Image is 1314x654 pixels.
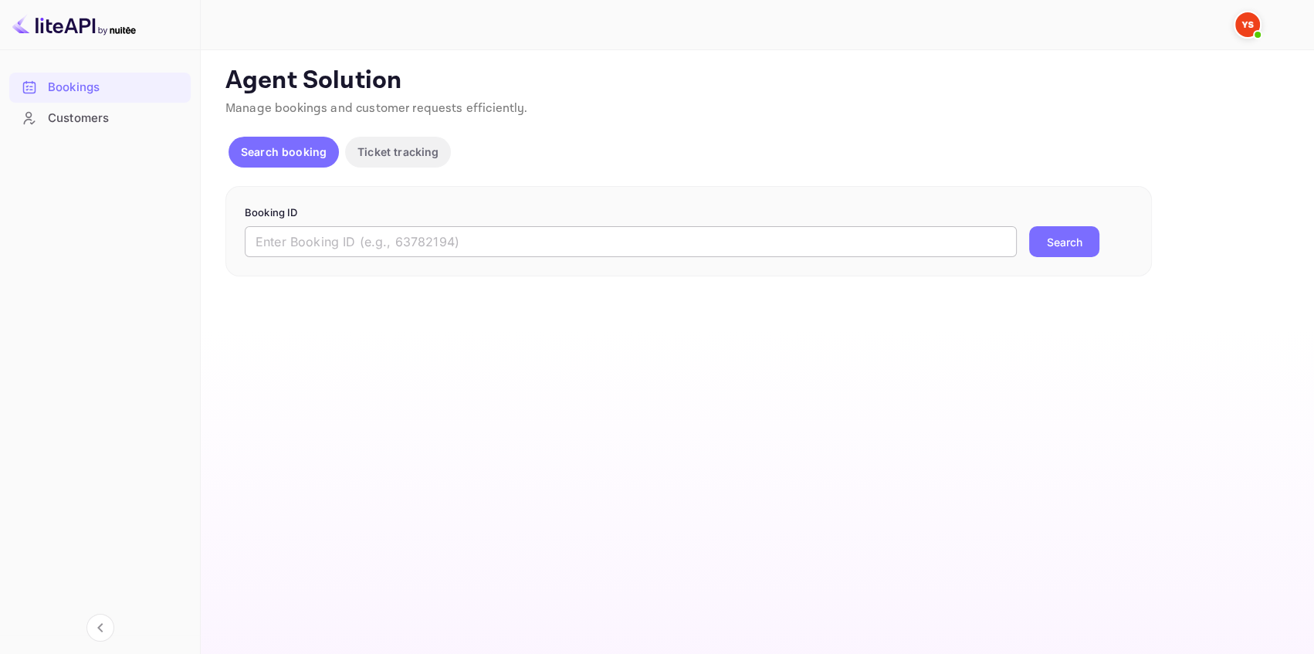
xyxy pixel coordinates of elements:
a: Bookings [9,73,191,101]
span: Manage bookings and customer requests efficiently. [225,100,528,117]
p: Search booking [241,144,327,160]
p: Booking ID [245,205,1133,221]
p: Ticket tracking [357,144,439,160]
p: Agent Solution [225,66,1286,97]
input: Enter Booking ID (e.g., 63782194) [245,226,1017,257]
div: Bookings [9,73,191,103]
a: Customers [9,103,191,132]
img: Yandex Support [1235,12,1260,37]
img: LiteAPI logo [12,12,136,37]
div: Customers [48,110,183,127]
button: Collapse navigation [86,614,114,642]
button: Search [1029,226,1099,257]
div: Bookings [48,79,183,97]
div: Customers [9,103,191,134]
